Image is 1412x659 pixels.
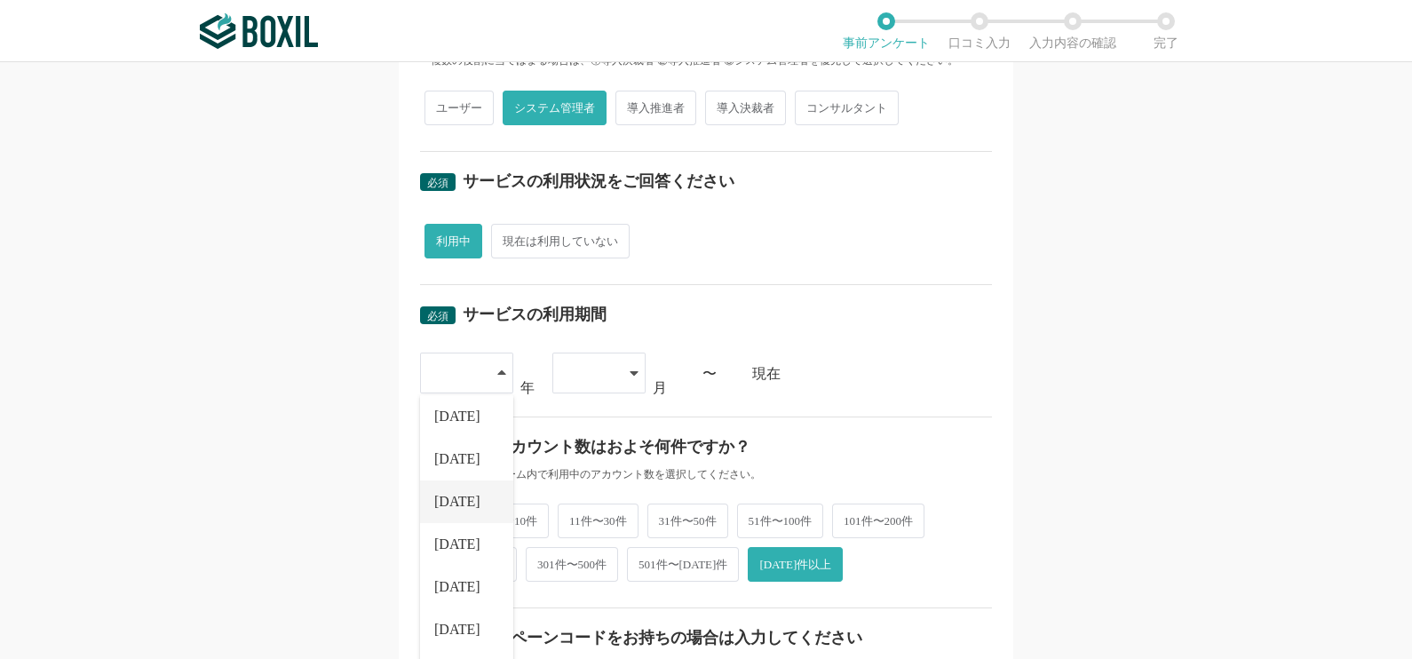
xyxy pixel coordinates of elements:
span: 501件〜[DATE]件 [627,547,739,582]
span: [DATE] [434,623,480,637]
div: キャンペーンコードをお持ちの場合は入力してください [463,630,862,646]
li: 入力内容の確認 [1026,12,1119,50]
li: 事前アンケート [839,12,932,50]
span: 必須 [427,310,448,322]
span: [DATE] [434,495,480,509]
span: コンサルタント [795,91,899,125]
span: 101件〜200件 [832,504,924,538]
span: 必須 [427,177,448,189]
span: 導入決裁者 [705,91,786,125]
div: ・社内もしくはチーム内で利用中のアカウント数を選択してください。 [420,467,992,482]
li: 完了 [1119,12,1212,50]
div: 現在 [752,367,992,381]
span: 導入推進者 [615,91,696,125]
span: [DATE]件以上 [748,547,843,582]
span: [DATE] [434,537,480,552]
span: 31件〜50件 [647,504,728,538]
span: 現在は利用していない [491,224,630,258]
div: 利用アカウント数はおよそ何件ですか？ [463,439,750,455]
span: 利用中 [424,224,482,258]
li: 口コミ入力 [932,12,1026,50]
span: 51件〜100件 [737,504,824,538]
div: サービスの利用期間 [463,306,607,322]
div: サービスの利用状況をご回答ください [463,173,734,189]
span: システム管理者 [503,91,607,125]
div: 月 [653,381,667,395]
span: 11件〜30件 [558,504,639,538]
span: ユーザー [424,91,494,125]
div: 年 [520,381,535,395]
span: [DATE] [434,409,480,424]
div: 〜 [702,367,717,381]
img: ボクシルSaaS_ロゴ [200,13,318,49]
span: 301件〜500件 [526,547,618,582]
span: [DATE] [434,452,480,466]
span: [DATE] [434,580,480,594]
